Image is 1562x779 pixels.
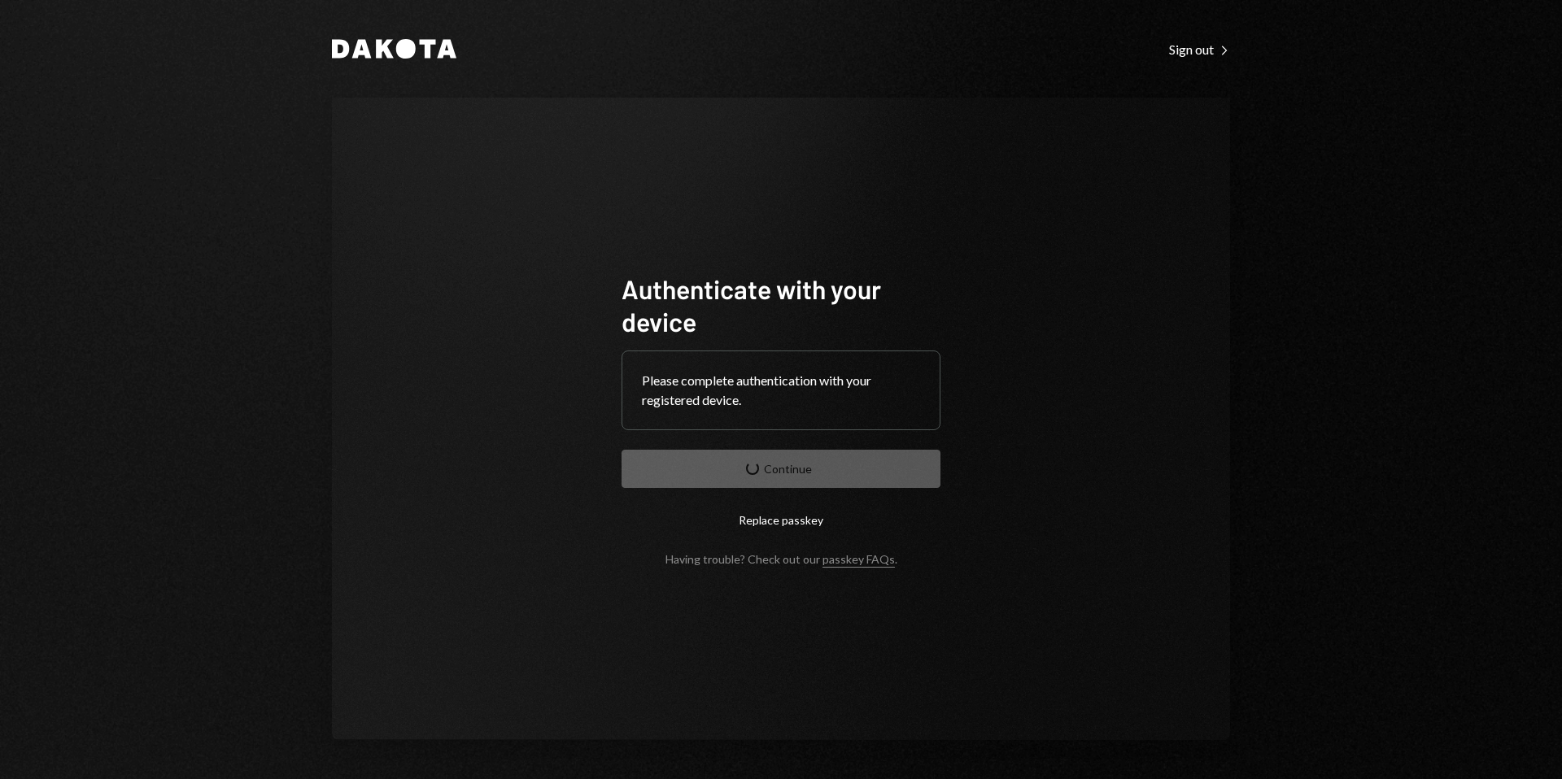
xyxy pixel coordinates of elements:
[1169,40,1230,58] a: Sign out
[822,552,895,568] a: passkey FAQs
[622,272,940,337] h1: Authenticate with your device
[622,501,940,539] button: Replace passkey
[1169,41,1230,58] div: Sign out
[642,371,920,410] div: Please complete authentication with your registered device.
[665,552,897,566] div: Having trouble? Check out our .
